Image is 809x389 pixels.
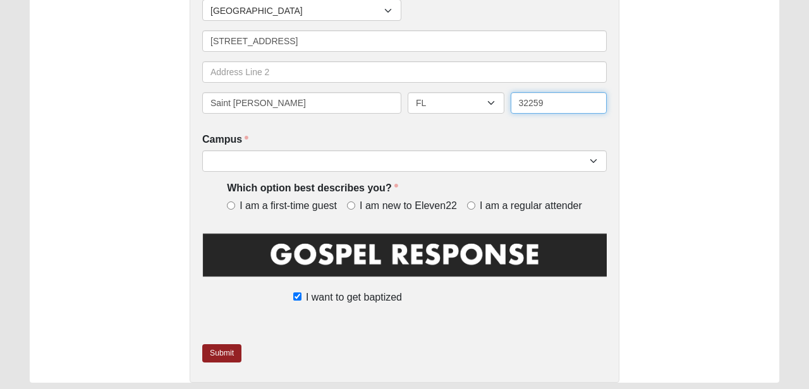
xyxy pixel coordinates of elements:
[240,199,337,213] span: I am a first-time guest
[293,292,301,301] input: I want to get baptized
[202,61,607,83] input: Address Line 2
[480,199,582,213] span: I am a regular attender
[360,199,457,213] span: I am new to Eleven22
[202,133,248,147] label: Campus
[227,181,398,196] label: Which option best describes you?
[227,201,235,210] input: I am a first-time guest
[202,92,401,114] input: City
[202,231,607,287] img: GospelResponseBLK.png
[347,201,355,210] input: I am new to Eleven22
[511,92,607,114] input: Zip
[467,201,475,210] input: I am a regular attender
[306,290,402,305] span: I want to get baptized
[202,344,241,362] a: Submit
[202,30,607,52] input: Address Line 1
